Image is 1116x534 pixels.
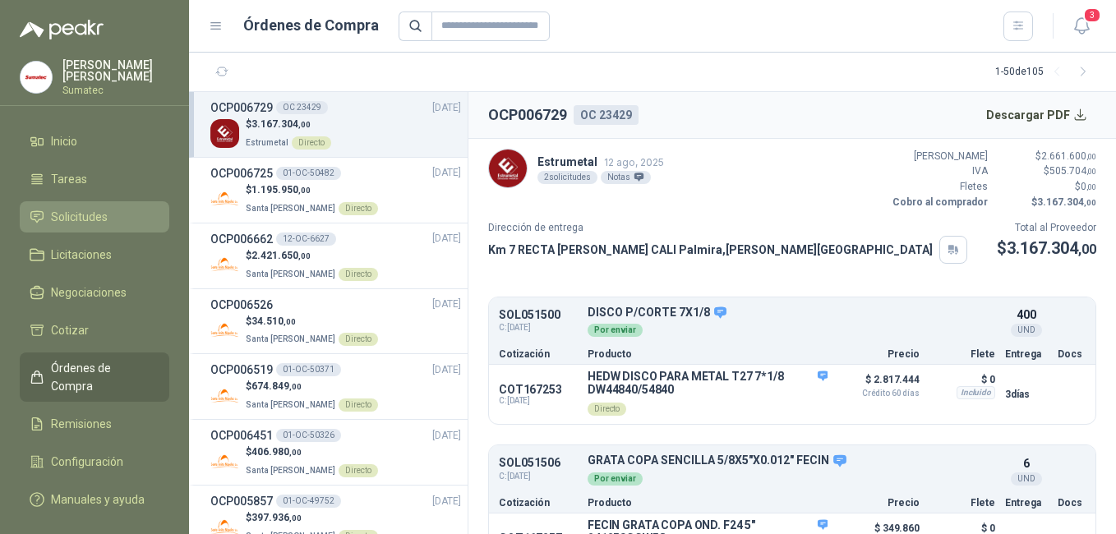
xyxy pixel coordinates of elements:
a: OCP00666212-OC-6627[DATE] Company Logo$2.421.650,00Santa [PERSON_NAME]Directo [210,230,461,282]
span: ,00 [1086,182,1096,191]
p: HEDW DISCO PARA METAL T27 7*1/8 DW44840/54840 [588,370,828,396]
span: [DATE] [432,100,461,116]
span: ,00 [289,513,302,522]
h1: Órdenes de Compra [243,14,379,37]
div: Directo [339,333,378,346]
span: Solicitudes [51,208,108,226]
p: Km 7 RECTA [PERSON_NAME] CALI Palmira , [PERSON_NAME][GEOGRAPHIC_DATA] [488,241,933,259]
p: Sumatec [62,85,169,95]
p: $ [246,182,378,198]
p: Dirección de entrega [488,220,967,236]
a: OCP00651901-OC-50371[DATE] Company Logo$674.849,00Santa [PERSON_NAME]Directo [210,361,461,412]
img: Company Logo [489,150,527,187]
span: Santa [PERSON_NAME] [246,466,335,475]
span: ,00 [289,382,302,391]
p: Producto [588,498,828,508]
span: [DATE] [432,297,461,312]
img: Company Logo [210,381,239,410]
span: [DATE] [432,494,461,509]
div: 01-OC-50371 [276,363,341,376]
a: Licitaciones [20,239,169,270]
img: Company Logo [210,447,239,476]
a: Negociaciones [20,277,169,308]
a: OCP00645101-OC-50326[DATE] Company Logo$406.980,00Santa [PERSON_NAME]Directo [210,426,461,478]
div: Notas [601,171,651,184]
span: Remisiones [51,415,112,433]
a: OCP006526[DATE] Company Logo$34.510,00Santa [PERSON_NAME]Directo [210,296,461,348]
span: Manuales y ayuda [51,490,145,509]
span: 3.167.304 [1007,238,1096,258]
p: Entrega [1005,349,1048,359]
span: 34.510 [251,315,296,327]
a: OCP00672501-OC-50482[DATE] Company Logo$1.195.950,00Santa [PERSON_NAME]Directo [210,164,461,216]
p: Entrega [1005,498,1048,508]
span: [DATE] [432,165,461,181]
span: Licitaciones [51,246,112,264]
p: COT167253 [499,383,578,396]
span: Estrumetal [246,138,288,147]
p: SOL051506 [499,457,578,469]
p: Precio [837,498,920,508]
p: $ 0 [929,370,995,389]
span: 3 [1083,7,1101,23]
span: ,00 [284,317,296,326]
p: Total al Proveedor [997,220,1096,236]
span: Crédito 60 días [837,389,920,398]
span: 3.167.304 [251,118,311,130]
span: 12 ago, 2025 [604,156,664,168]
img: Company Logo [210,315,239,344]
span: Santa [PERSON_NAME] [246,204,335,213]
div: UND [1011,472,1042,486]
h3: OCP006725 [210,164,273,182]
img: Company Logo [21,62,52,93]
div: Directo [339,268,378,281]
a: Inicio [20,126,169,157]
p: IVA [889,163,988,179]
span: 2.421.650 [251,250,311,261]
div: 01-OC-50482 [276,167,341,180]
p: SOL051500 [499,309,578,321]
p: [PERSON_NAME] [PERSON_NAME] [62,59,169,82]
p: Docs [1058,349,1086,359]
p: $ [997,236,1096,261]
button: 3 [1067,12,1096,41]
span: C: [DATE] [499,321,578,334]
a: Tareas [20,163,169,195]
p: GRATA COPA SENCILLA 5/8X5"X0.012" FECIN [588,453,995,468]
div: OC 23429 [574,105,639,125]
h3: OCP005857 [210,492,273,510]
p: $ [998,163,1096,179]
span: Negociaciones [51,283,127,302]
span: ,00 [1086,167,1096,176]
div: Directo [292,136,331,150]
p: [PERSON_NAME] [889,149,988,164]
span: C: [DATE] [499,396,578,406]
p: $ 2.817.444 [837,370,920,398]
a: Manuales y ayuda [20,484,169,515]
span: ,00 [289,448,302,457]
h3: OCP006662 [210,230,273,248]
p: $ [998,195,1096,210]
img: Company Logo [210,119,239,148]
h2: OCP006729 [488,104,567,127]
p: Producto [588,349,828,359]
p: 400 [1017,306,1036,324]
span: Santa [PERSON_NAME] [246,269,335,279]
span: 3.167.304 [1037,196,1096,208]
a: Solicitudes [20,201,169,232]
h3: OCP006451 [210,426,273,444]
span: ,00 [1084,198,1096,207]
div: Directo [339,398,378,412]
a: OCP006729OC 23429[DATE] Company Logo$3.167.304,00EstrumetalDirecto [210,99,461,150]
span: Santa [PERSON_NAME] [246,334,335,343]
p: $ [998,179,1096,195]
span: 674.849 [251,380,302,392]
span: Órdenes de Compra [51,359,154,395]
span: [DATE] [432,362,461,378]
span: C: [DATE] [499,470,578,483]
div: 2 solicitudes [537,171,597,184]
div: Incluido [957,386,995,399]
h3: OCP006729 [210,99,273,117]
span: [DATE] [432,231,461,246]
span: 0 [1081,181,1096,192]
